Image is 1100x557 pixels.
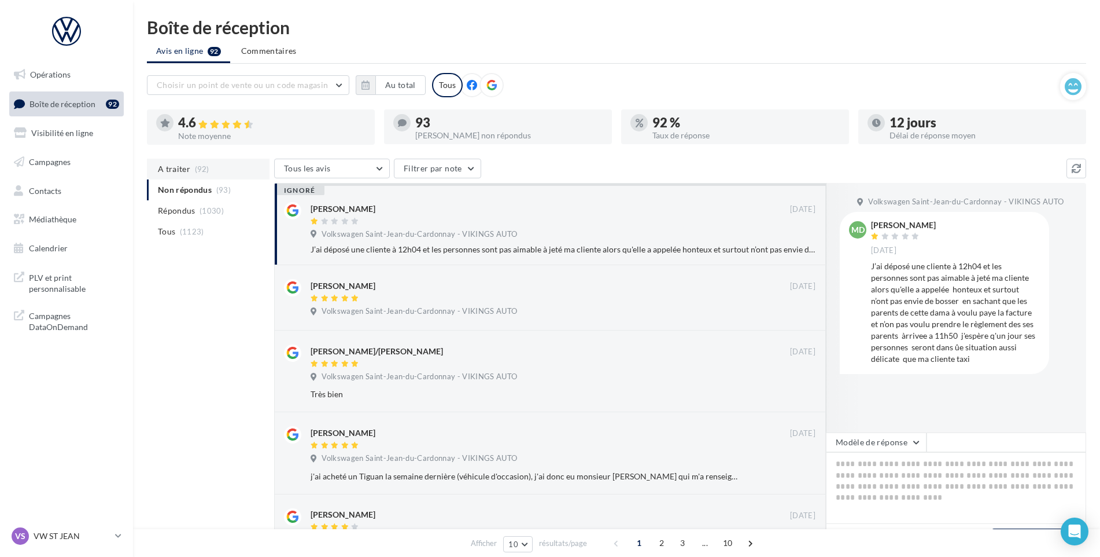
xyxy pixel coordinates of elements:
[375,75,426,95] button: Au total
[508,540,518,549] span: 10
[284,163,331,173] span: Tous les avis
[630,534,648,552] span: 1
[29,98,95,108] span: Boîte de réception
[889,131,1077,140] div: Délai de réponse moyen
[29,270,119,295] span: PLV et print personnalisable
[34,530,110,542] p: VW ST JEAN
[7,150,126,174] a: Campagnes
[322,306,517,317] span: Volkswagen Saint-Jean-du-Cardonnay - VIKINGS AUTO
[790,281,815,292] span: [DATE]
[147,19,1086,36] div: Boîte de réception
[7,303,126,338] a: Campagnes DataOnDemand
[158,163,190,175] span: A traiter
[322,372,517,382] span: Volkswagen Saint-Jean-du-Cardonnay - VIKINGS AUTO
[652,116,840,129] div: 92 %
[241,45,297,57] span: Commentaires
[311,203,375,215] div: [PERSON_NAME]
[7,179,126,203] a: Contacts
[718,534,737,552] span: 10
[311,389,740,400] div: Très bien
[311,427,375,439] div: [PERSON_NAME]
[200,206,224,215] span: (1030)
[275,186,324,195] div: ignoré
[311,471,740,482] div: j'ai acheté un Tiguan la semaine dernière (véhicule d'occasion), j'ai donc eu monsieur [PERSON_NA...
[871,261,1040,365] div: J’ai déposé une cliente à 12h04 et les personnes sont pas aimable à jeté ma cliente alors qu'elle...
[471,538,497,549] span: Afficher
[356,75,426,95] button: Au total
[673,534,692,552] span: 3
[696,534,714,552] span: ...
[30,69,71,79] span: Opérations
[311,346,443,357] div: [PERSON_NAME]/[PERSON_NAME]
[180,227,204,236] span: (1123)
[790,511,815,521] span: [DATE]
[652,534,671,552] span: 2
[9,525,124,547] a: VS VW ST JEAN
[871,245,896,256] span: [DATE]
[7,207,126,232] a: Médiathèque
[29,157,71,167] span: Campagnes
[790,204,815,215] span: [DATE]
[195,164,209,174] span: (92)
[29,185,61,195] span: Contacts
[7,91,126,116] a: Boîte de réception92
[7,121,126,145] a: Visibilité en ligne
[274,159,390,178] button: Tous les avis
[322,229,517,240] span: Volkswagen Saint-Jean-du-Cardonnay - VIKINGS AUTO
[29,214,76,224] span: Médiathèque
[7,236,126,261] a: Calendrier
[7,265,126,299] a: PLV et print personnalisable
[147,75,349,95] button: Choisir un point de vente ou un code magasin
[415,131,603,140] div: [PERSON_NAME] non répondus
[158,226,175,237] span: Tous
[29,308,119,333] span: Campagnes DataOnDemand
[851,224,865,236] span: MD
[15,530,25,542] span: VS
[178,132,366,140] div: Note moyenne
[889,116,1077,129] div: 12 jours
[178,116,366,130] div: 4.6
[826,433,926,452] button: Modèle de réponse
[652,131,840,140] div: Taux de réponse
[415,116,603,129] div: 93
[158,205,195,217] span: Répondus
[394,159,481,178] button: Filtrer par note
[106,100,119,109] div: 92
[790,428,815,439] span: [DATE]
[868,197,1064,207] span: Volkswagen Saint-Jean-du-Cardonnay - VIKINGS AUTO
[311,509,375,521] div: [PERSON_NAME]
[503,536,533,552] button: 10
[322,453,517,464] span: Volkswagen Saint-Jean-du-Cardonnay - VIKINGS AUTO
[157,80,328,90] span: Choisir un point de vente ou un code magasin
[31,128,93,138] span: Visibilité en ligne
[539,538,587,549] span: résultats/page
[311,244,815,255] div: J’ai déposé une cliente à 12h04 et les personnes sont pas aimable à jeté ma cliente alors qu'elle...
[1061,518,1088,545] div: Open Intercom Messenger
[311,280,375,292] div: [PERSON_NAME]
[432,73,463,97] div: Tous
[790,347,815,357] span: [DATE]
[871,221,936,229] div: [PERSON_NAME]
[7,63,126,87] a: Opérations
[29,243,68,253] span: Calendrier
